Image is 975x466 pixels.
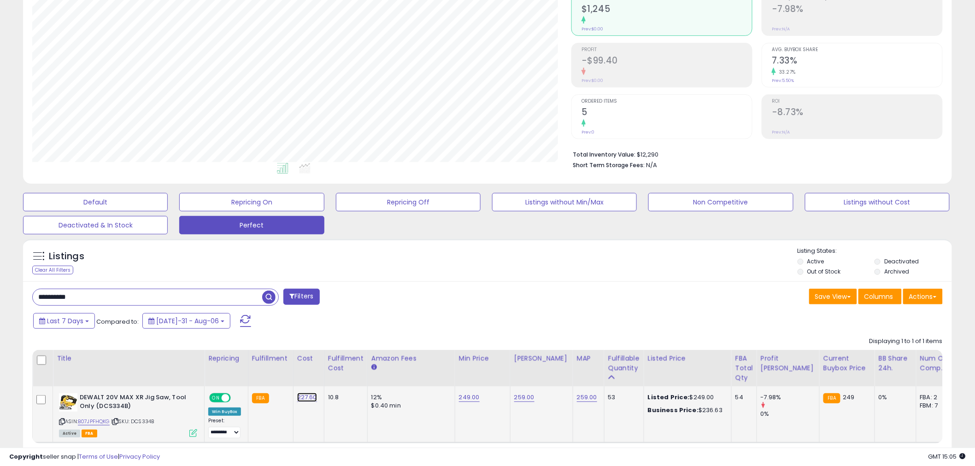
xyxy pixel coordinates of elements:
[807,257,824,265] label: Active
[920,354,954,373] div: Num of Comp.
[776,69,796,76] small: 33.27%
[573,148,936,159] li: $12,290
[208,418,241,438] div: Preset:
[858,289,902,304] button: Columns
[879,393,909,402] div: 0%
[328,354,364,373] div: Fulfillment Cost
[23,193,168,211] button: Default
[903,289,943,304] button: Actions
[928,452,966,461] span: 2025-08-14 15:05 GMT
[371,354,451,363] div: Amazon Fees
[156,316,219,326] span: [DATE]-31 - Aug-06
[59,393,77,412] img: 41KNuf866oL._SL40_.jpg
[608,354,640,373] div: Fulfillable Quantity
[772,4,942,16] h2: -7.98%
[297,354,320,363] div: Cost
[581,55,752,68] h2: -$99.40
[581,4,752,16] h2: $1,245
[208,354,244,363] div: Repricing
[371,402,448,410] div: $0.40 min
[59,393,197,436] div: ASIN:
[772,107,942,119] h2: -8.73%
[492,193,637,211] button: Listings without Min/Max
[328,393,360,402] div: 10.8
[297,393,317,402] a: 227.60
[577,354,600,363] div: MAP
[80,393,192,413] b: DEWALT 20V MAX XR Jig Saw, Tool Only (DCS334B)
[252,393,269,403] small: FBA
[96,317,139,326] span: Compared to:
[573,151,635,158] b: Total Inventory Value:
[179,193,324,211] button: Repricing On
[823,354,871,373] div: Current Buybox Price
[869,337,943,346] div: Displaying 1 to 1 of 1 items
[210,394,222,402] span: ON
[581,107,752,119] h2: 5
[581,129,594,135] small: Prev: 0
[843,393,854,402] span: 249
[459,354,506,363] div: Min Price
[208,408,241,416] div: Win BuyBox
[581,78,603,83] small: Prev: $0.00
[79,452,118,461] a: Terms of Use
[119,452,160,461] a: Privacy Policy
[283,289,319,305] button: Filters
[772,47,942,52] span: Avg. Buybox Share
[864,292,893,301] span: Columns
[581,26,603,32] small: Prev: $0.00
[9,452,43,461] strong: Copyright
[884,268,909,275] label: Archived
[581,99,752,104] span: Ordered Items
[920,402,951,410] div: FBM: 7
[49,250,84,263] h5: Listings
[735,354,753,383] div: FBA Total Qty
[772,55,942,68] h2: 7.33%
[646,161,657,169] span: N/A
[179,216,324,234] button: Perfect
[57,354,200,363] div: Title
[9,453,160,461] div: seller snap | |
[761,393,819,402] div: -7.98%
[577,393,597,402] a: 259.00
[772,99,942,104] span: ROI
[648,393,724,402] div: $249.00
[648,406,724,414] div: $236.63
[648,193,793,211] button: Non Competitive
[23,216,168,234] button: Deactivated & In Stock
[33,313,95,329] button: Last 7 Days
[648,406,699,414] b: Business Price:
[336,193,481,211] button: Repricing Off
[371,363,377,372] small: Amazon Fees.
[47,316,83,326] span: Last 7 Days
[459,393,480,402] a: 249.00
[809,289,857,304] button: Save View
[648,393,690,402] b: Listed Price:
[879,354,912,373] div: BB Share 24h.
[252,354,289,363] div: Fulfillment
[111,418,154,425] span: | SKU: DCS334B
[59,430,80,437] span: All listings currently available for purchase on Amazon
[608,393,637,402] div: 53
[648,354,728,363] div: Listed Price
[823,393,840,403] small: FBA
[581,47,752,52] span: Profit
[229,394,244,402] span: OFF
[735,393,750,402] div: 54
[573,161,645,169] b: Short Term Storage Fees:
[78,418,110,425] a: B07JPFHQKG
[807,268,841,275] label: Out of Stock
[514,393,534,402] a: 259.00
[798,247,952,256] p: Listing States:
[772,129,790,135] small: Prev: N/A
[32,266,73,274] div: Clear All Filters
[761,410,819,418] div: 0%
[772,26,790,32] small: Prev: N/A
[514,354,569,363] div: [PERSON_NAME]
[82,430,97,437] span: FBA
[772,78,794,83] small: Prev: 5.50%
[805,193,950,211] button: Listings without Cost
[884,257,919,265] label: Deactivated
[920,393,951,402] div: FBA: 2
[761,354,816,373] div: Profit [PERSON_NAME]
[371,393,448,402] div: 12%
